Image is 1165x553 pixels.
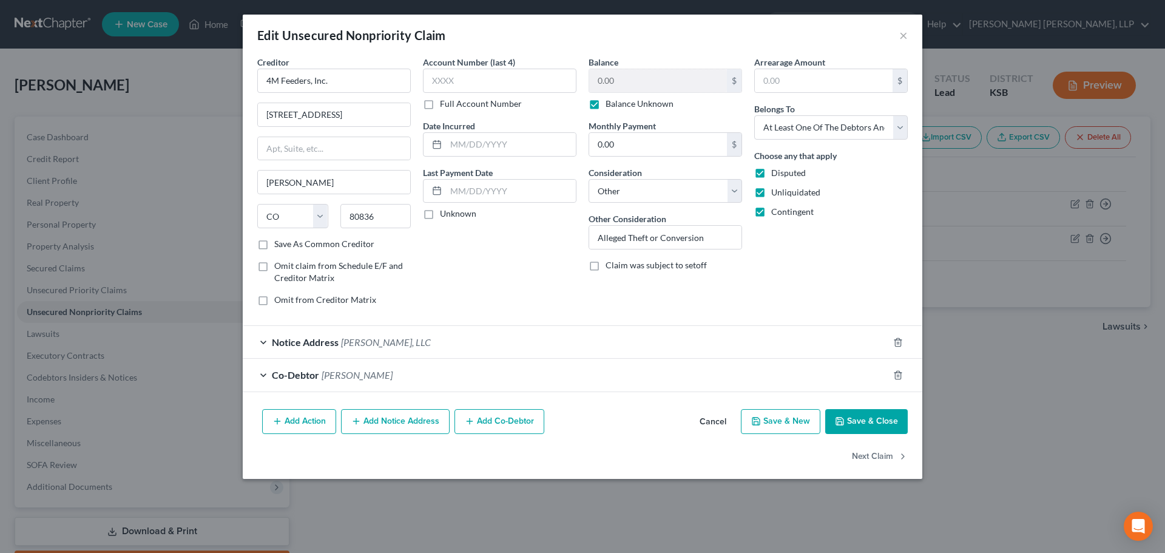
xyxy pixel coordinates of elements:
input: Enter zip... [340,204,411,228]
button: Cancel [690,410,736,435]
label: Choose any that apply [754,149,837,162]
input: MM/DD/YYYY [446,133,576,156]
input: XXXX [423,69,576,93]
input: 0.00 [589,133,727,156]
span: Notice Address [272,336,339,348]
input: MM/DD/YYYY [446,180,576,203]
div: Edit Unsecured Nonpriority Claim [257,27,446,44]
div: $ [893,69,907,92]
span: Unliquidated [771,187,820,197]
input: Enter address... [258,103,410,126]
span: Disputed [771,168,806,178]
div: $ [727,69,741,92]
input: 0.00 [589,69,727,92]
div: $ [727,133,741,156]
input: 0.00 [755,69,893,92]
button: Add Co-Debtor [454,409,544,435]
span: Creditor [257,57,289,67]
label: Save As Common Creditor [274,238,374,250]
div: Open Intercom Messenger [1124,512,1153,541]
label: Balance [589,56,618,69]
label: Monthly Payment [589,120,656,132]
input: Specify... [589,226,741,249]
span: Claim was subject to setoff [606,260,707,270]
span: Omit from Creditor Matrix [274,294,376,305]
label: Unknown [440,208,476,220]
label: Consideration [589,166,642,179]
button: Save & Close [825,409,908,435]
label: Account Number (last 4) [423,56,515,69]
span: Contingent [771,206,814,217]
span: Co-Debtor [272,369,319,381]
input: Enter city... [258,171,410,194]
button: Add Action [262,409,336,435]
label: Other Consideration [589,212,666,225]
input: Search creditor by name... [257,69,411,93]
span: Belongs To [754,104,795,114]
label: Arrearage Amount [754,56,825,69]
label: Date Incurred [423,120,475,132]
input: Apt, Suite, etc... [258,137,410,160]
span: [PERSON_NAME] [322,369,393,381]
label: Last Payment Date [423,166,493,179]
button: Next Claim [852,444,908,469]
button: Add Notice Address [341,409,450,435]
label: Full Account Number [440,98,522,110]
label: Balance Unknown [606,98,674,110]
span: Omit claim from Schedule E/F and Creditor Matrix [274,260,403,283]
button: × [899,28,908,42]
span: [PERSON_NAME], LLC [341,336,431,348]
button: Save & New [741,409,820,435]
